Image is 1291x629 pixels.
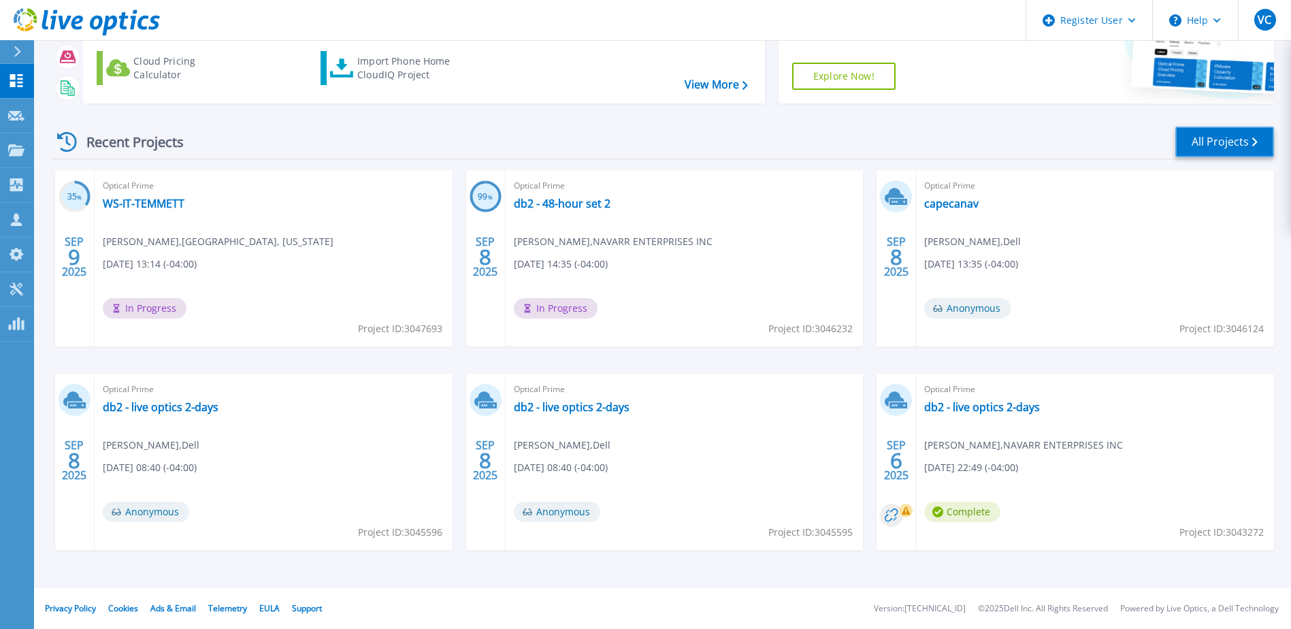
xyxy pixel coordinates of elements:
li: Version: [TECHNICAL_ID] [874,604,966,613]
span: Project ID: 3046124 [1179,321,1264,336]
span: Optical Prime [924,178,1266,193]
a: Privacy Policy [45,602,96,614]
span: [DATE] 13:14 (-04:00) [103,257,197,272]
li: Powered by Live Optics, a Dell Technology [1120,604,1279,613]
span: Optical Prime [514,382,855,397]
a: db2 - live optics 2-days [924,400,1040,414]
div: SEP 2025 [883,232,909,282]
a: Cookies [108,602,138,614]
span: Optical Prime [924,382,1266,397]
a: WS-IT-TEMMETT [103,197,184,210]
a: Cloud Pricing Calculator [97,51,248,85]
div: SEP 2025 [61,232,87,282]
span: % [488,193,493,201]
span: [PERSON_NAME] , Dell [924,234,1021,249]
span: [DATE] 08:40 (-04:00) [103,460,197,475]
span: Project ID: 3046232 [768,321,853,336]
a: Support [292,602,322,614]
span: [DATE] 13:35 (-04:00) [924,257,1018,272]
div: SEP 2025 [472,232,498,282]
span: Anonymous [514,502,600,522]
a: Telemetry [208,602,247,614]
span: Optical Prime [514,178,855,193]
span: 9 [68,251,80,263]
span: [PERSON_NAME] , NAVARR ENTERPRISES INC [924,438,1123,453]
li: © 2025 Dell Inc. All Rights Reserved [978,604,1108,613]
div: Cloud Pricing Calculator [133,54,242,82]
span: In Progress [514,298,598,319]
span: 8 [68,455,80,466]
div: SEP 2025 [883,436,909,485]
a: All Projects [1175,127,1274,157]
h3: 99 [470,189,502,205]
a: db2 - 48-hour set 2 [514,197,610,210]
span: Optical Prime [103,382,444,397]
span: Project ID: 3043272 [1179,525,1264,540]
a: db2 - live optics 2-days [103,400,218,414]
span: [PERSON_NAME] , [GEOGRAPHIC_DATA], [US_STATE] [103,234,333,249]
div: Import Phone Home CloudIQ Project [357,54,463,82]
span: [PERSON_NAME] , Dell [514,438,610,453]
a: Ads & Email [150,602,196,614]
span: [DATE] 14:35 (-04:00) [514,257,608,272]
span: Project ID: 3045595 [768,525,853,540]
span: Optical Prime [103,178,444,193]
span: % [77,193,82,201]
span: VC [1258,14,1271,25]
span: [DATE] 22:49 (-04:00) [924,460,1018,475]
div: SEP 2025 [61,436,87,485]
h3: 35 [59,189,91,205]
span: 8 [479,455,491,466]
a: View More [685,78,748,91]
a: db2 - live optics 2-days [514,400,630,414]
span: [DATE] 08:40 (-04:00) [514,460,608,475]
span: 6 [890,455,902,466]
span: [PERSON_NAME] , Dell [103,438,199,453]
span: Complete [924,502,1000,522]
div: Recent Projects [52,125,202,159]
span: 8 [890,251,902,263]
span: 8 [479,251,491,263]
div: SEP 2025 [472,436,498,485]
span: Anonymous [103,502,189,522]
span: Anonymous [924,298,1011,319]
span: Project ID: 3047693 [358,321,442,336]
span: Project ID: 3045596 [358,525,442,540]
a: EULA [259,602,280,614]
a: capecanav [924,197,979,210]
span: In Progress [103,298,186,319]
a: Explore Now! [792,63,896,90]
span: [PERSON_NAME] , NAVARR ENTERPRISES INC [514,234,713,249]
